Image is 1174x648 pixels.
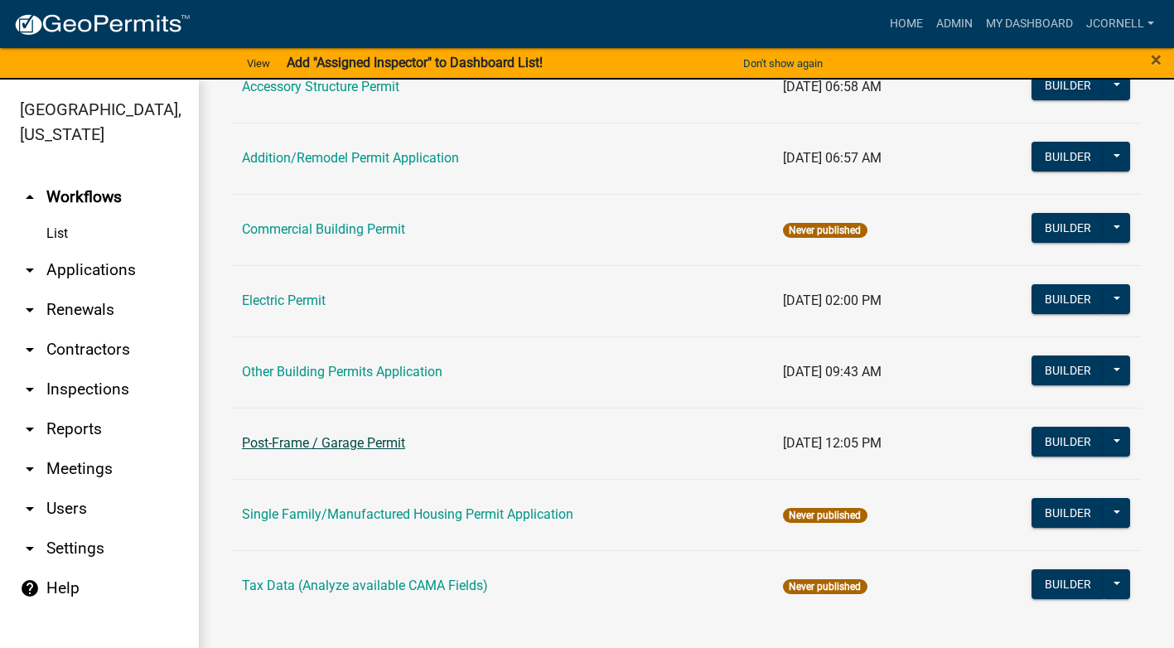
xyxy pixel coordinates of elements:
a: Admin [930,8,979,40]
i: arrow_drop_down [20,419,40,439]
a: Post-Frame / Garage Permit [242,435,405,451]
a: My Dashboard [979,8,1080,40]
i: arrow_drop_down [20,499,40,519]
button: Builder [1031,284,1104,314]
span: [DATE] 02:00 PM [783,293,882,308]
button: Builder [1031,427,1104,457]
a: Other Building Permits Application [242,364,442,380]
i: arrow_drop_down [20,340,40,360]
button: Builder [1031,142,1104,172]
button: Builder [1031,498,1104,528]
strong: Add "Assigned Inspector" to Dashboard List! [287,55,543,70]
span: Never published [783,579,867,594]
a: Addition/Remodel Permit Application [242,150,459,166]
span: Never published [783,223,867,238]
button: Builder [1031,569,1104,599]
i: arrow_drop_down [20,300,40,320]
i: arrow_drop_down [20,380,40,399]
a: jcornell [1080,8,1161,40]
button: Builder [1031,355,1104,385]
span: [DATE] 09:43 AM [783,364,882,380]
a: Tax Data (Analyze available CAMA Fields) [242,578,488,593]
i: arrow_drop_down [20,260,40,280]
span: [DATE] 06:57 AM [783,150,882,166]
a: Commercial Building Permit [242,221,405,237]
span: Never published [783,508,867,523]
a: Accessory Structure Permit [242,79,399,94]
i: help [20,578,40,598]
i: arrow_drop_down [20,459,40,479]
span: × [1151,48,1162,71]
span: [DATE] 06:58 AM [783,79,882,94]
i: arrow_drop_down [20,539,40,559]
i: arrow_drop_up [20,187,40,207]
span: [DATE] 12:05 PM [783,435,882,451]
button: Builder [1031,213,1104,243]
a: Electric Permit [242,293,326,308]
a: Home [883,8,930,40]
a: Single Family/Manufactured Housing Permit Application [242,506,573,522]
a: View [240,50,277,77]
button: Close [1151,50,1162,70]
button: Builder [1031,70,1104,100]
button: Don't show again [737,50,829,77]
